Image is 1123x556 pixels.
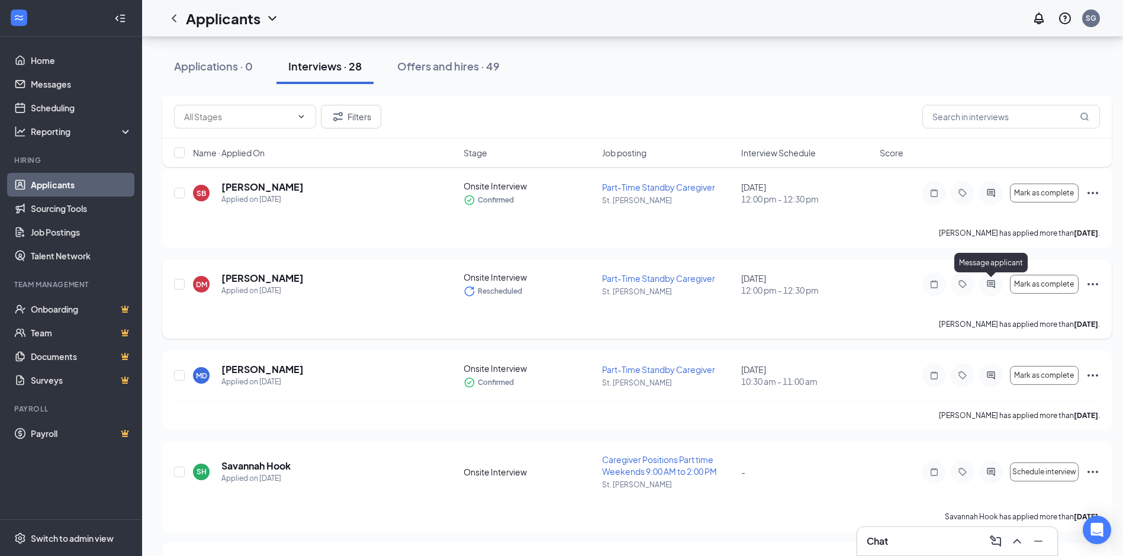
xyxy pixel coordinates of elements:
[14,155,130,165] div: Hiring
[602,147,646,159] span: Job posting
[1012,468,1076,476] span: Schedule interview
[1010,462,1079,481] button: Schedule interview
[221,459,291,473] h5: Savannah Hook
[464,362,595,374] div: Onsite Interview
[31,96,132,120] a: Scheduling
[1074,320,1098,329] b: [DATE]
[602,364,715,375] span: Part-Time Standby Caregiver
[1014,280,1074,288] span: Mark as complete
[31,422,132,445] a: PayrollCrown
[265,11,279,25] svg: ChevronDown
[31,220,132,244] a: Job Postings
[31,297,132,321] a: OnboardingCrown
[984,467,998,477] svg: ActiveChat
[602,287,733,297] p: St. [PERSON_NAME]
[31,532,114,544] div: Switch to admin view
[31,368,132,392] a: SurveysCrown
[955,371,970,380] svg: Tag
[1074,512,1098,521] b: [DATE]
[13,12,25,24] svg: WorkstreamLogo
[867,535,888,548] h3: Chat
[955,467,970,477] svg: Tag
[397,59,500,73] div: Offers and hires · 49
[1010,275,1079,294] button: Mark as complete
[741,193,873,205] span: 12:00 pm - 12:30 pm
[221,194,304,205] div: Applied on [DATE]
[14,404,130,414] div: Payroll
[602,454,717,477] span: Caregiver Positions Part time Weekends 9:00 AM to 2:00 PM
[984,371,998,380] svg: ActiveChat
[1031,534,1045,548] svg: Minimize
[196,279,207,290] div: DM
[31,244,132,268] a: Talent Network
[1086,368,1100,383] svg: Ellipses
[1074,229,1098,237] b: [DATE]
[1010,184,1079,203] button: Mark as complete
[741,147,816,159] span: Interview Schedule
[1086,186,1100,200] svg: Ellipses
[196,371,207,381] div: MD
[114,12,126,24] svg: Collapse
[478,377,514,388] span: Confirmed
[478,194,514,206] span: Confirmed
[984,188,998,198] svg: ActiveChat
[464,285,475,297] svg: Loading
[1008,532,1027,551] button: ChevronUp
[221,473,291,484] div: Applied on [DATE]
[221,272,304,285] h5: [PERSON_NAME]
[14,126,26,137] svg: Analysis
[1080,112,1089,121] svg: MagnifyingGlass
[31,197,132,220] a: Sourcing Tools
[1074,411,1098,420] b: [DATE]
[1083,516,1111,544] div: Open Intercom Messenger
[14,279,130,290] div: Team Management
[602,378,733,388] p: St. [PERSON_NAME]
[1014,371,1074,380] span: Mark as complete
[31,345,132,368] a: DocumentsCrown
[31,49,132,72] a: Home
[945,512,1100,522] p: Savannah Hook has applied more than .
[221,363,304,376] h5: [PERSON_NAME]
[741,375,873,387] span: 10:30 am - 11:00 am
[1014,189,1074,197] span: Mark as complete
[1032,11,1046,25] svg: Notifications
[939,410,1100,420] p: [PERSON_NAME] has applied more than .
[31,321,132,345] a: TeamCrown
[464,377,475,388] svg: CheckmarkCircle
[1010,366,1079,385] button: Mark as complete
[31,72,132,96] a: Messages
[986,532,1005,551] button: ComposeMessage
[602,273,715,284] span: Part-Time Standby Caregiver
[741,284,873,296] span: 12:00 pm - 12:30 pm
[464,147,487,159] span: Stage
[1086,465,1100,479] svg: Ellipses
[288,59,362,73] div: Interviews · 28
[174,59,253,73] div: Applications · 0
[1086,277,1100,291] svg: Ellipses
[464,180,595,192] div: Onsite Interview
[927,279,941,289] svg: Note
[221,376,304,388] div: Applied on [DATE]
[193,147,265,159] span: Name · Applied On
[186,8,260,28] h1: Applicants
[221,285,304,297] div: Applied on [DATE]
[939,319,1100,329] p: [PERSON_NAME] has applied more than .
[880,147,903,159] span: Score
[478,285,522,297] span: Rescheduled
[741,467,745,477] span: -
[927,188,941,198] svg: Note
[984,279,998,289] svg: ActiveChat
[221,181,304,194] h5: [PERSON_NAME]
[197,188,206,198] div: SB
[331,110,345,124] svg: Filter
[1010,534,1024,548] svg: ChevronUp
[464,466,595,478] div: Onsite Interview
[922,105,1100,128] input: Search in interviews
[321,105,381,128] button: Filter Filters
[1086,13,1096,23] div: SG
[31,126,133,137] div: Reporting
[167,11,181,25] svg: ChevronLeft
[927,371,941,380] svg: Note
[954,253,1028,272] div: Message applicant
